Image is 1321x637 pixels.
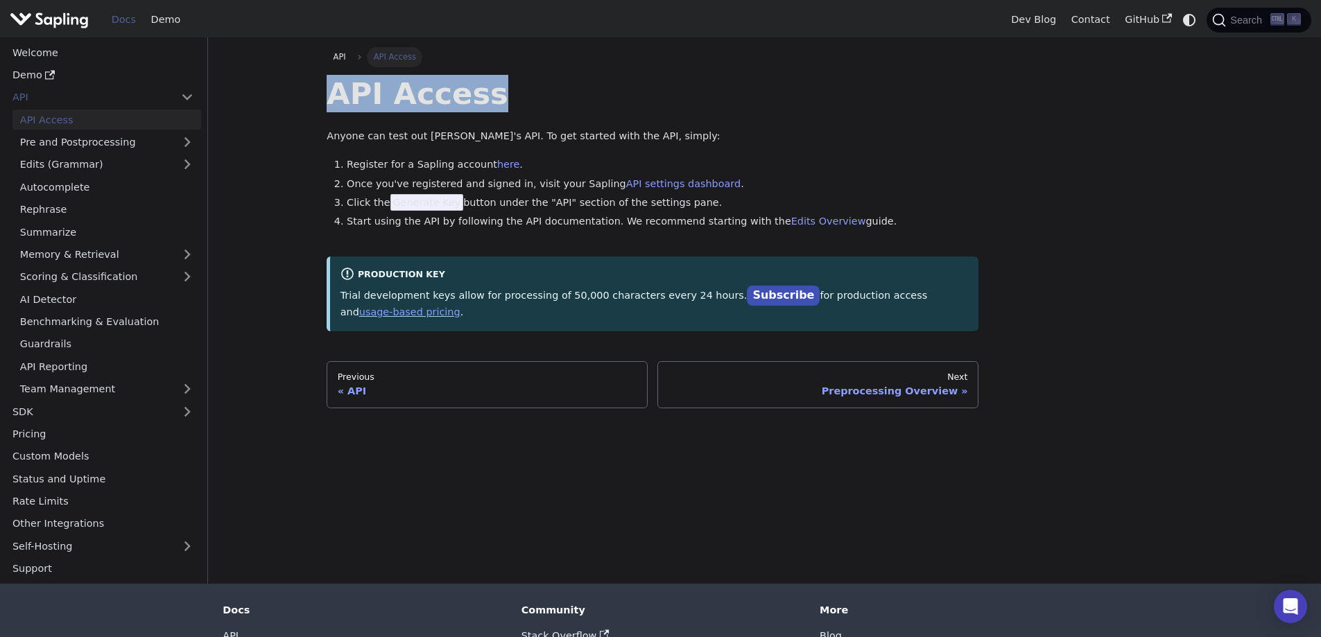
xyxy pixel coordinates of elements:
span: API Access [367,47,422,67]
a: Pricing [5,424,201,444]
a: API [327,47,352,67]
a: Guardrails [12,334,201,354]
a: Rephrase [12,200,201,220]
button: Collapse sidebar category 'API' [173,87,201,107]
a: Demo [144,9,188,30]
button: Expand sidebar category 'SDK' [173,401,201,421]
a: Self-Hosting [5,536,201,556]
span: API [334,52,346,62]
h1: API Access [327,75,978,112]
a: Dev Blog [1003,9,1063,30]
a: Benchmarking & Evaluation [12,312,201,332]
div: Open Intercom Messenger [1274,590,1307,623]
div: Preprocessing Overview [668,385,968,397]
a: Welcome [5,42,201,62]
a: Subscribe [747,286,820,306]
div: Community [521,604,800,616]
li: Once you've registered and signed in, visit your Sapling . [347,176,978,193]
p: Anyone can test out [PERSON_NAME]'s API. To get started with the API, simply: [327,128,978,145]
div: Production Key [340,267,969,283]
div: API [338,385,637,397]
kbd: K [1287,13,1301,26]
p: Trial development keys allow for processing of 50,000 characters every 24 hours. for production a... [340,286,969,321]
a: AI Detector [12,289,201,309]
button: Search (Ctrl+K) [1207,8,1311,33]
nav: Breadcrumbs [327,47,978,67]
a: Team Management [12,379,201,399]
li: Click the button under the "API" section of the settings pane. [347,195,978,211]
li: Start using the API by following the API documentation. We recommend starting with the guide. [347,213,978,230]
a: API Reporting [12,356,201,376]
div: Previous [338,372,637,383]
a: API Access [12,110,201,130]
span: Search [1226,15,1270,26]
li: Register for a Sapling account . [347,157,978,173]
a: Edits Overview [791,216,866,227]
img: Sapling.ai [10,10,89,30]
button: Switch between dark and light mode (currently system mode) [1180,10,1200,30]
a: Other Integrations [5,514,201,534]
a: SDK [5,401,173,421]
a: PreviousAPI [327,361,648,408]
a: Autocomplete [12,177,201,197]
a: Demo [5,65,201,85]
div: Next [668,372,968,383]
a: API settings dashboard [626,178,741,189]
a: Status and Uptime [5,469,201,489]
a: Scoring & Classification [12,267,201,287]
a: NextPreprocessing Overview [657,361,978,408]
a: Edits (Grammar) [12,155,201,175]
a: Contact [1064,9,1118,30]
a: Rate Limits [5,491,201,512]
a: Custom Models [5,446,201,466]
a: Memory & Retrieval [12,245,201,265]
a: Support [5,559,201,579]
a: Sapling.ai [10,10,94,30]
a: API [5,87,173,107]
span: Generate Key [390,194,464,211]
a: Summarize [12,222,201,242]
nav: Docs pages [327,361,978,408]
a: GitHub [1117,9,1179,30]
div: Docs [223,604,501,616]
div: More [820,604,1098,616]
a: here [497,159,519,170]
a: usage-based pricing [359,306,460,317]
a: Docs [104,9,144,30]
a: Pre and Postprocessing [12,132,201,152]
